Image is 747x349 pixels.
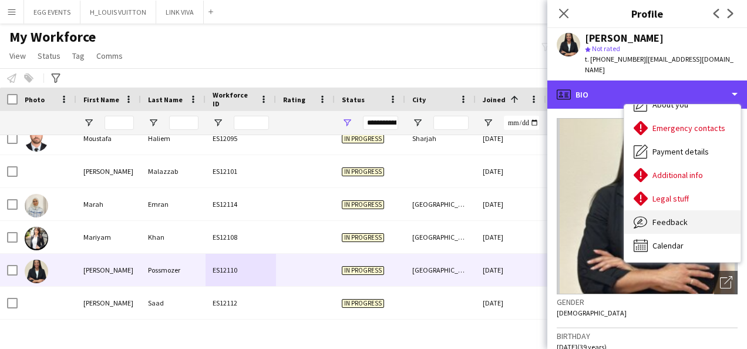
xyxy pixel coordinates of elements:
[652,99,688,110] span: About you
[72,51,85,61] span: Tag
[476,188,546,220] div: [DATE]
[476,221,546,253] div: [DATE]
[169,116,198,130] input: Last Name Filter Input
[342,266,384,275] span: In progress
[342,118,352,128] button: Open Filter Menu
[547,80,747,109] div: Bio
[206,122,276,155] div: ES12095
[206,155,276,187] div: ES12101
[206,188,276,220] div: ES12114
[624,234,741,257] div: Calendar
[76,122,141,155] div: Moustafa
[141,155,206,187] div: Malazzab
[141,122,206,155] div: Haliem
[76,188,141,220] div: Marah
[504,116,539,130] input: Joined Filter Input
[547,6,747,21] h3: Profile
[141,188,206,220] div: Emran
[148,95,183,104] span: Last Name
[652,123,725,133] span: Emergency contacts
[213,90,255,108] span: Workforce ID
[342,233,384,242] span: In progress
[25,260,48,283] img: Michelli Possmozer
[342,299,384,308] span: In progress
[25,194,48,217] img: Marah Emran
[624,93,741,116] div: About you
[342,200,384,209] span: In progress
[476,254,546,286] div: [DATE]
[24,1,80,24] button: EGG EVENTS
[206,287,276,319] div: ES12112
[96,51,123,61] span: Comms
[76,155,141,187] div: [PERSON_NAME]
[557,297,738,307] h3: Gender
[624,187,741,210] div: Legal stuff
[25,227,48,250] img: Mariyam Khan
[33,48,65,63] a: Status
[141,254,206,286] div: Possmozer
[557,118,738,294] img: Crew avatar or photo
[80,1,156,24] button: H_LOUIS VUITTON
[9,51,26,61] span: View
[76,254,141,286] div: [PERSON_NAME]
[624,116,741,140] div: Emergency contacts
[405,254,476,286] div: [GEOGRAPHIC_DATA]
[342,135,384,143] span: In progress
[25,128,48,152] img: Moustafa Haliem
[76,287,141,319] div: [PERSON_NAME]
[141,287,206,319] div: Saad
[483,95,506,104] span: Joined
[412,95,426,104] span: City
[476,155,546,187] div: [DATE]
[9,28,96,46] span: My Workforce
[141,221,206,253] div: Khan
[585,55,646,63] span: t. [PHONE_NUMBER]
[83,95,119,104] span: First Name
[206,254,276,286] div: ES12110
[652,217,688,227] span: Feedback
[105,116,134,130] input: First Name Filter Input
[5,48,31,63] a: View
[433,116,469,130] input: City Filter Input
[283,95,305,104] span: Rating
[83,118,94,128] button: Open Filter Menu
[652,170,703,180] span: Additional info
[624,210,741,234] div: Feedback
[585,55,733,74] span: | [EMAIL_ADDRESS][DOMAIN_NAME]
[412,118,423,128] button: Open Filter Menu
[405,221,476,253] div: [GEOGRAPHIC_DATA]
[206,221,276,253] div: ES12108
[148,118,159,128] button: Open Filter Menu
[76,221,141,253] div: Mariyam
[342,95,365,104] span: Status
[585,33,664,43] div: [PERSON_NAME]
[652,193,689,204] span: Legal stuff
[476,287,546,319] div: [DATE]
[213,118,223,128] button: Open Filter Menu
[557,308,627,317] span: [DEMOGRAPHIC_DATA]
[92,48,127,63] a: Comms
[234,116,269,130] input: Workforce ID Filter Input
[49,71,63,85] app-action-btn: Advanced filters
[405,188,476,220] div: [GEOGRAPHIC_DATA]
[624,140,741,163] div: Payment details
[476,122,546,155] div: [DATE]
[25,95,45,104] span: Photo
[483,118,493,128] button: Open Filter Menu
[652,240,684,251] span: Calendar
[624,163,741,187] div: Additional info
[405,122,476,155] div: Sharjah
[156,1,204,24] button: LINK VIVA
[557,331,738,341] h3: Birthday
[714,271,738,294] div: Open photos pop-in
[68,48,89,63] a: Tag
[592,44,620,53] span: Not rated
[342,167,384,176] span: In progress
[38,51,60,61] span: Status
[652,146,709,157] span: Payment details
